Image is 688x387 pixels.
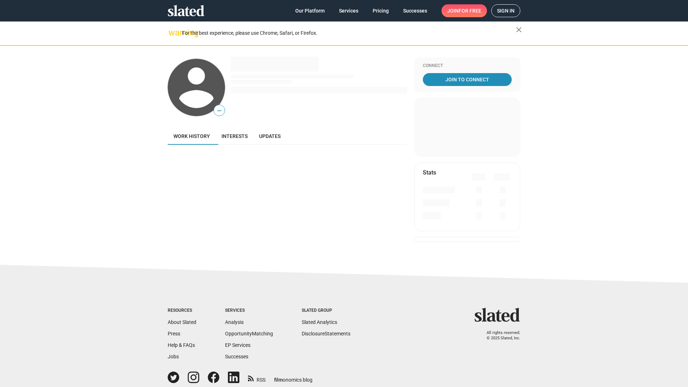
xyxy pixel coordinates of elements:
a: Successes [225,354,248,359]
p: All rights reserved. © 2025 Slated, Inc. [479,330,520,341]
mat-card-title: Stats [423,169,436,176]
span: Interests [221,133,248,139]
a: Slated Analytics [302,319,337,325]
a: EP Services [225,342,250,348]
a: Press [168,331,180,336]
a: Successes [397,4,433,17]
a: filmonomics blog [274,371,312,383]
span: — [214,106,225,115]
span: Pricing [373,4,389,17]
a: Services [333,4,364,17]
span: Updates [259,133,281,139]
a: DisclosureStatements [302,331,350,336]
div: Services [225,308,273,314]
div: For the best experience, please use Chrome, Safari, or Firefox. [182,28,516,38]
span: Work history [173,133,210,139]
span: Join To Connect [424,73,510,86]
div: Slated Group [302,308,350,314]
span: Successes [403,4,427,17]
a: Joinfor free [441,4,487,17]
a: Jobs [168,354,179,359]
mat-icon: close [515,25,523,34]
span: Our Platform [295,4,325,17]
a: About Slated [168,319,196,325]
div: Connect [423,63,512,69]
span: Sign in [497,5,515,17]
a: Help & FAQs [168,342,195,348]
a: Pricing [367,4,395,17]
mat-icon: warning [168,28,177,37]
span: Services [339,4,358,17]
a: Analysis [225,319,244,325]
a: Work history [168,128,216,145]
a: RSS [248,372,266,383]
span: Join [447,4,481,17]
a: Sign in [491,4,520,17]
a: Updates [253,128,286,145]
span: film [274,377,283,383]
a: Our Platform [290,4,330,17]
div: Resources [168,308,196,314]
a: OpportunityMatching [225,331,273,336]
a: Interests [216,128,253,145]
a: Join To Connect [423,73,512,86]
span: for free [459,4,481,17]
